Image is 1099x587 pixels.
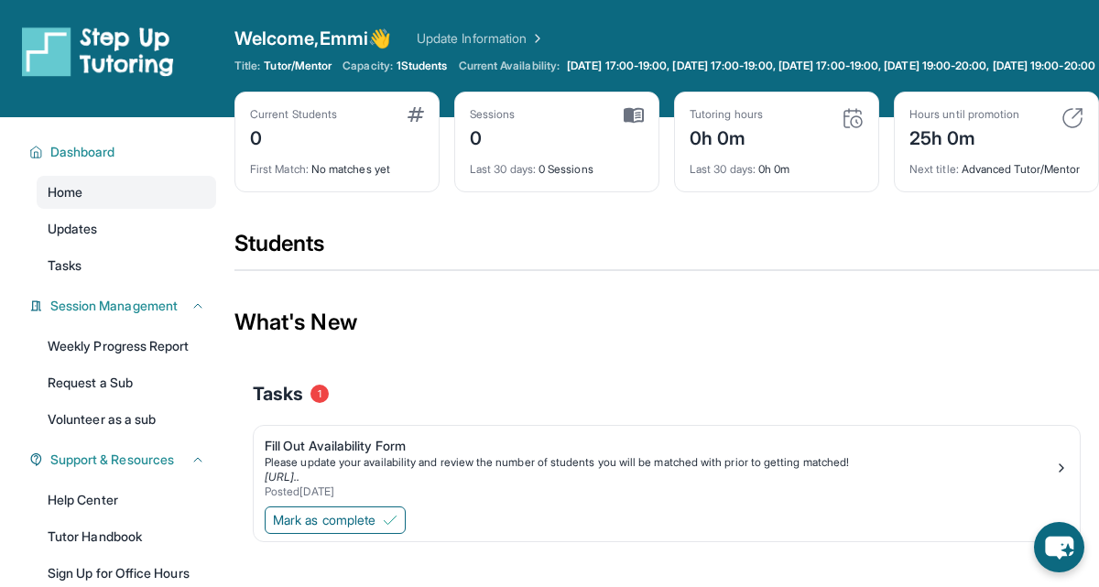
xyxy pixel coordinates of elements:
[250,162,309,176] span: First Match :
[690,107,763,122] div: Tutoring hours
[250,122,337,151] div: 0
[253,381,303,407] span: Tasks
[470,162,536,176] span: Last 30 days :
[50,297,178,315] span: Session Management
[383,513,397,527] img: Mark as complete
[459,59,560,73] span: Current Availability:
[909,107,1019,122] div: Hours until promotion
[234,26,391,51] span: Welcome, Emmi 👋
[417,29,545,48] a: Update Information
[48,256,82,275] span: Tasks
[265,484,1054,499] div: Posted [DATE]
[1061,107,1083,129] img: card
[50,143,115,161] span: Dashboard
[37,176,216,209] a: Home
[264,59,332,73] span: Tutor/Mentor
[909,162,959,176] span: Next title :
[470,151,644,177] div: 0 Sessions
[43,297,205,315] button: Session Management
[527,29,545,48] img: Chevron Right
[265,470,300,484] a: [URL]..
[250,107,337,122] div: Current Students
[343,59,393,73] span: Capacity:
[254,426,1080,503] a: Fill Out Availability FormPlease update your availability and review the number of students you w...
[310,385,329,403] span: 1
[50,451,174,469] span: Support & Resources
[234,229,1099,269] div: Students
[265,506,406,534] button: Mark as complete
[470,107,516,122] div: Sessions
[909,151,1083,177] div: Advanced Tutor/Mentor
[234,282,1099,363] div: What's New
[37,366,216,399] a: Request a Sub
[265,437,1054,455] div: Fill Out Availability Form
[408,107,424,122] img: card
[909,122,1019,151] div: 25h 0m
[22,26,174,77] img: logo
[470,122,516,151] div: 0
[690,162,756,176] span: Last 30 days :
[265,455,1054,470] div: Please update your availability and review the number of students you will be matched with prior ...
[690,151,864,177] div: 0h 0m
[250,151,424,177] div: No matches yet
[37,520,216,553] a: Tutor Handbook
[48,183,82,201] span: Home
[37,484,216,516] a: Help Center
[234,59,260,73] span: Title:
[1034,522,1084,572] button: chat-button
[273,511,375,529] span: Mark as complete
[842,107,864,129] img: card
[37,330,216,363] a: Weekly Progress Report
[567,59,1095,73] span: [DATE] 17:00-19:00, [DATE] 17:00-19:00, [DATE] 17:00-19:00, [DATE] 19:00-20:00, [DATE] 19:00-20:00
[37,403,216,436] a: Volunteer as a sub
[37,212,216,245] a: Updates
[690,122,763,151] div: 0h 0m
[563,59,1099,73] a: [DATE] 17:00-19:00, [DATE] 17:00-19:00, [DATE] 17:00-19:00, [DATE] 19:00-20:00, [DATE] 19:00-20:00
[43,451,205,469] button: Support & Resources
[624,107,644,124] img: card
[37,249,216,282] a: Tasks
[43,143,205,161] button: Dashboard
[397,59,448,73] span: 1 Students
[48,220,98,238] span: Updates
